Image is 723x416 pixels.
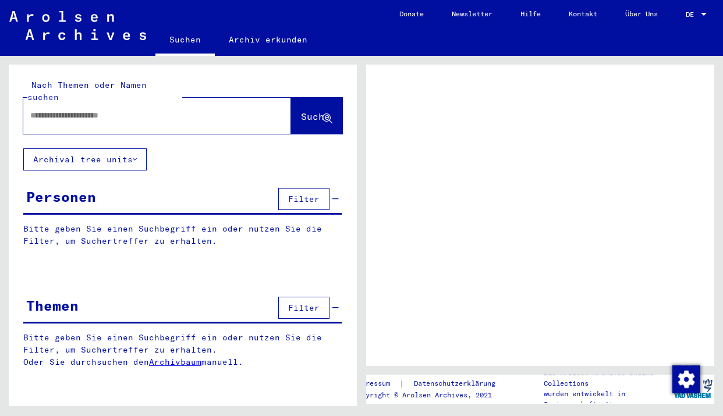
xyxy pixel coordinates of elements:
a: Archiv erkunden [215,26,321,54]
div: | [353,378,509,390]
button: Filter [278,188,329,210]
span: Filter [288,303,320,313]
a: Datenschutzerklärung [405,378,509,390]
p: Bitte geben Sie einen Suchbegriff ein oder nutzen Sie die Filter, um Suchertreffer zu erhalten. [23,223,342,247]
span: Filter [288,194,320,204]
a: Impressum [353,378,399,390]
div: Personen [26,186,96,207]
mat-label: Nach Themen oder Namen suchen [27,80,147,102]
img: Arolsen_neg.svg [9,11,146,40]
button: Archival tree units [23,148,147,170]
img: Zustimmung ändern [672,365,700,393]
p: Copyright © Arolsen Archives, 2021 [353,390,509,400]
a: Suchen [155,26,215,56]
p: Die Arolsen Archives Online-Collections [544,368,671,389]
button: Suche [291,98,342,134]
a: Archivbaum [149,357,201,367]
p: wurden entwickelt in Partnerschaft mit [544,389,671,410]
p: Bitte geben Sie einen Suchbegriff ein oder nutzen Sie die Filter, um Suchertreffer zu erhalten. O... [23,332,342,368]
span: Suche [301,111,330,122]
button: Filter [278,297,329,319]
div: Themen [26,295,79,316]
span: DE [686,10,699,19]
img: yv_logo.png [671,374,715,403]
